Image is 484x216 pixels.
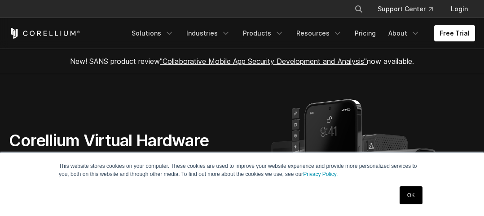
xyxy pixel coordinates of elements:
a: Corellium Home [9,28,80,39]
a: Login [444,1,475,17]
a: About [383,25,425,41]
a: OK [400,186,422,204]
a: Free Trial [434,25,475,41]
a: Privacy Policy. [303,171,338,177]
div: Navigation Menu [343,1,475,17]
a: Resources [291,25,348,41]
a: Industries [181,25,236,41]
h1: Corellium Virtual Hardware [9,130,278,151]
div: Navigation Menu [126,25,475,41]
a: Support Center [370,1,440,17]
span: New! SANS product review now available. [70,57,414,66]
a: Solutions [126,25,179,41]
a: Products [238,25,289,41]
button: Search [351,1,367,17]
p: This website stores cookies on your computer. These cookies are used to improve your website expe... [59,162,425,178]
a: Pricing [349,25,381,41]
a: "Collaborative Mobile App Security Development and Analysis" [160,57,367,66]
